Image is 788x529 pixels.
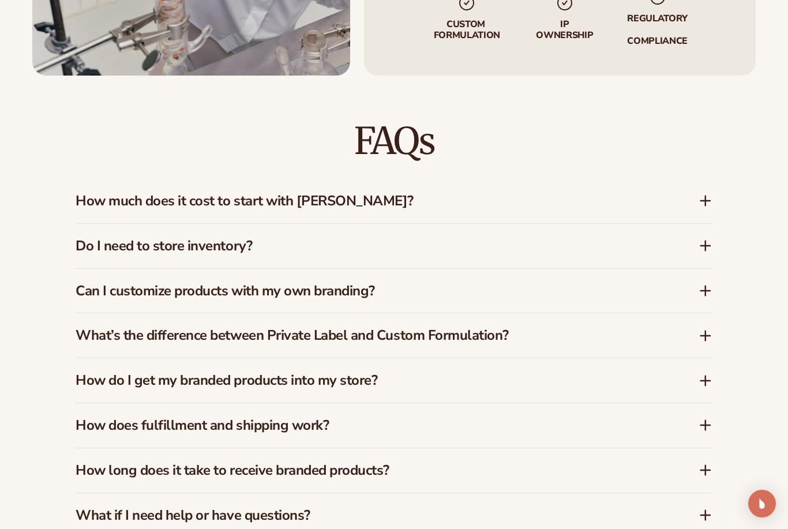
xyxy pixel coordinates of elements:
[748,490,776,517] div: Open Intercom Messenger
[76,238,664,254] h3: Do I need to store inventory?
[76,372,664,389] h3: How do I get my branded products into my store?
[76,507,664,524] h3: What if I need help or have questions?
[76,193,664,209] h3: How much does it cost to start with [PERSON_NAME]?
[76,283,664,299] h3: Can I customize products with my own branding?
[76,417,664,434] h3: How does fulfillment and shipping work?
[76,327,664,344] h3: What’s the difference between Private Label and Custom Formulation?
[431,19,503,41] p: Custom formulation
[535,19,594,41] p: IP Ownership
[76,462,664,479] h3: How long does it take to receive branded products?
[76,122,712,160] h2: FAQs
[626,13,689,47] p: regulatory compliance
